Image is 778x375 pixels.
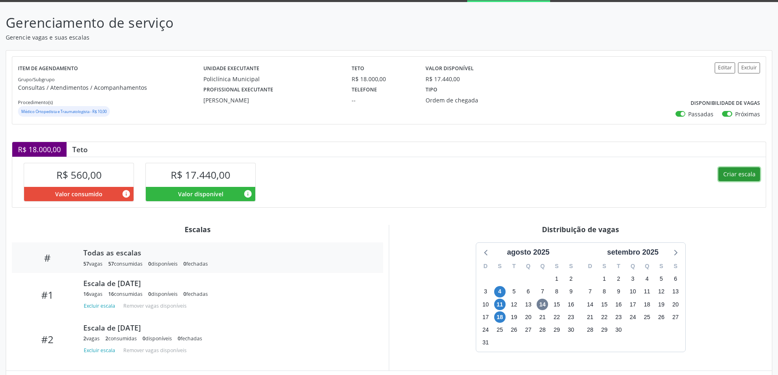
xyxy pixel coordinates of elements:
label: Disponibilidade de vagas [691,97,760,110]
span: domingo, 21 de setembro de 2025 [584,311,596,323]
span: quarta-feira, 13 de agosto de 2025 [522,299,534,310]
div: fechadas [178,335,202,342]
span: sábado, 9 de agosto de 2025 [565,286,577,297]
span: terça-feira, 19 de agosto de 2025 [508,311,520,323]
span: quinta-feira, 21 de agosto de 2025 [537,311,548,323]
div: Escala de [DATE] [83,323,372,332]
i: Valor consumido por agendamentos feitos para este serviço [122,189,131,198]
span: 0 [143,335,145,342]
span: segunda-feira, 29 de setembro de 2025 [599,324,610,335]
span: segunda-feira, 1 de setembro de 2025 [599,273,610,285]
span: R$ 560,00 [56,168,102,182]
div: Teto [67,145,94,154]
label: Próximas [735,110,760,118]
span: domingo, 31 de agosto de 2025 [480,337,491,348]
span: 0 [183,260,186,267]
button: Excluir escala [83,345,118,356]
span: sábado, 6 de setembro de 2025 [670,273,681,285]
div: Q [626,260,640,273]
span: sábado, 23 de agosto de 2025 [565,311,577,323]
span: sexta-feira, 19 de setembro de 2025 [655,299,667,310]
small: Médico Ortopedista e Traumatologista - R$ 10,00 [21,109,107,114]
div: Q [521,260,535,273]
div: consumidas [108,260,143,267]
div: S [597,260,611,273]
p: Gerenciamento de serviço [6,13,542,33]
span: 0 [178,335,181,342]
div: Escala de [DATE] [83,279,372,288]
div: Policlínica Municipal [203,75,340,83]
div: # [18,252,78,264]
div: Q [640,260,654,273]
button: Editar [715,62,735,73]
div: disponíveis [148,260,178,267]
span: 0 [148,291,151,297]
span: quarta-feira, 3 de setembro de 2025 [627,273,638,285]
div: R$ 18.000,00 [352,75,414,83]
span: sexta-feira, 1 de agosto de 2025 [551,273,562,285]
p: Consultas / Atendimentos / Acompanhamentos [18,83,203,92]
span: terça-feira, 30 de setembro de 2025 [613,324,624,335]
span: sexta-feira, 26 de setembro de 2025 [655,311,667,323]
div: Q [535,260,550,273]
span: sábado, 16 de agosto de 2025 [565,299,577,310]
div: disponíveis [148,291,178,297]
div: S [564,260,578,273]
span: domingo, 14 de setembro de 2025 [584,299,596,310]
span: domingo, 28 de setembro de 2025 [584,324,596,335]
div: fechadas [183,291,208,297]
span: terça-feira, 5 de agosto de 2025 [508,286,520,297]
label: Telefone [352,83,377,96]
div: [PERSON_NAME] [203,96,340,104]
div: vagas [83,335,100,342]
span: domingo, 7 de setembro de 2025 [584,286,596,297]
div: vagas [83,291,103,297]
div: agosto 2025 [504,247,553,258]
div: #2 [18,333,78,345]
label: Passadas [688,110,713,118]
span: segunda-feira, 22 de setembro de 2025 [599,311,610,323]
span: sábado, 27 de setembro de 2025 [670,311,681,323]
span: quinta-feira, 7 de agosto de 2025 [537,286,548,297]
span: quinta-feira, 28 de agosto de 2025 [537,324,548,335]
span: sexta-feira, 5 de setembro de 2025 [655,273,667,285]
div: R$ 17.440,00 [426,75,460,83]
div: disponíveis [143,335,172,342]
button: Excluir escala [83,300,118,311]
span: segunda-feira, 15 de setembro de 2025 [599,299,610,310]
label: Teto [352,62,364,75]
span: segunda-feira, 4 de agosto de 2025 [494,286,506,297]
div: consumidas [108,291,143,297]
div: D [479,260,493,273]
label: Profissional executante [203,83,273,96]
span: quinta-feira, 25 de setembro de 2025 [641,311,653,323]
span: sexta-feira, 15 de agosto de 2025 [551,299,562,310]
span: quarta-feira, 6 de agosto de 2025 [522,286,534,297]
span: sábado, 2 de agosto de 2025 [565,273,577,285]
div: #1 [18,289,78,301]
span: Valor consumido [55,190,103,198]
span: domingo, 17 de agosto de 2025 [480,311,491,323]
span: segunda-feira, 8 de setembro de 2025 [599,286,610,297]
span: terça-feira, 2 de setembro de 2025 [613,273,624,285]
span: 0 [148,260,151,267]
span: 16 [108,291,114,297]
span: quarta-feira, 10 de setembro de 2025 [627,286,638,297]
div: vagas [83,260,103,267]
span: sábado, 13 de setembro de 2025 [670,286,681,297]
span: quinta-feira, 14 de agosto de 2025 [537,299,548,310]
div: S [550,260,564,273]
span: 57 [108,260,114,267]
div: fechadas [183,260,208,267]
span: quarta-feira, 20 de agosto de 2025 [522,311,534,323]
span: quinta-feira, 11 de setembro de 2025 [641,286,653,297]
div: Escalas [12,225,383,234]
label: Unidade executante [203,62,259,75]
label: Tipo [426,83,437,96]
span: 2 [83,335,86,342]
label: Item de agendamento [18,62,78,75]
div: setembro 2025 [604,247,662,258]
div: Distribuição de vagas [395,225,766,234]
span: segunda-feira, 25 de agosto de 2025 [494,324,506,335]
span: 16 [83,291,89,297]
